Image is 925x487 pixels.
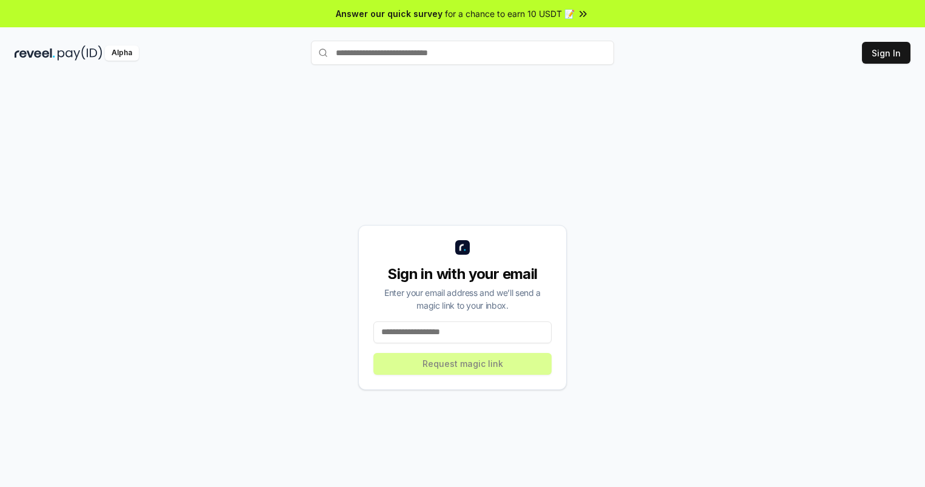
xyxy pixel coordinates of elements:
div: Enter your email address and we’ll send a magic link to your inbox. [373,286,552,312]
div: Sign in with your email [373,264,552,284]
img: logo_small [455,240,470,255]
div: Alpha [105,45,139,61]
img: reveel_dark [15,45,55,61]
img: pay_id [58,45,102,61]
span: for a chance to earn 10 USDT 📝 [445,7,575,20]
button: Sign In [862,42,910,64]
span: Answer our quick survey [336,7,442,20]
